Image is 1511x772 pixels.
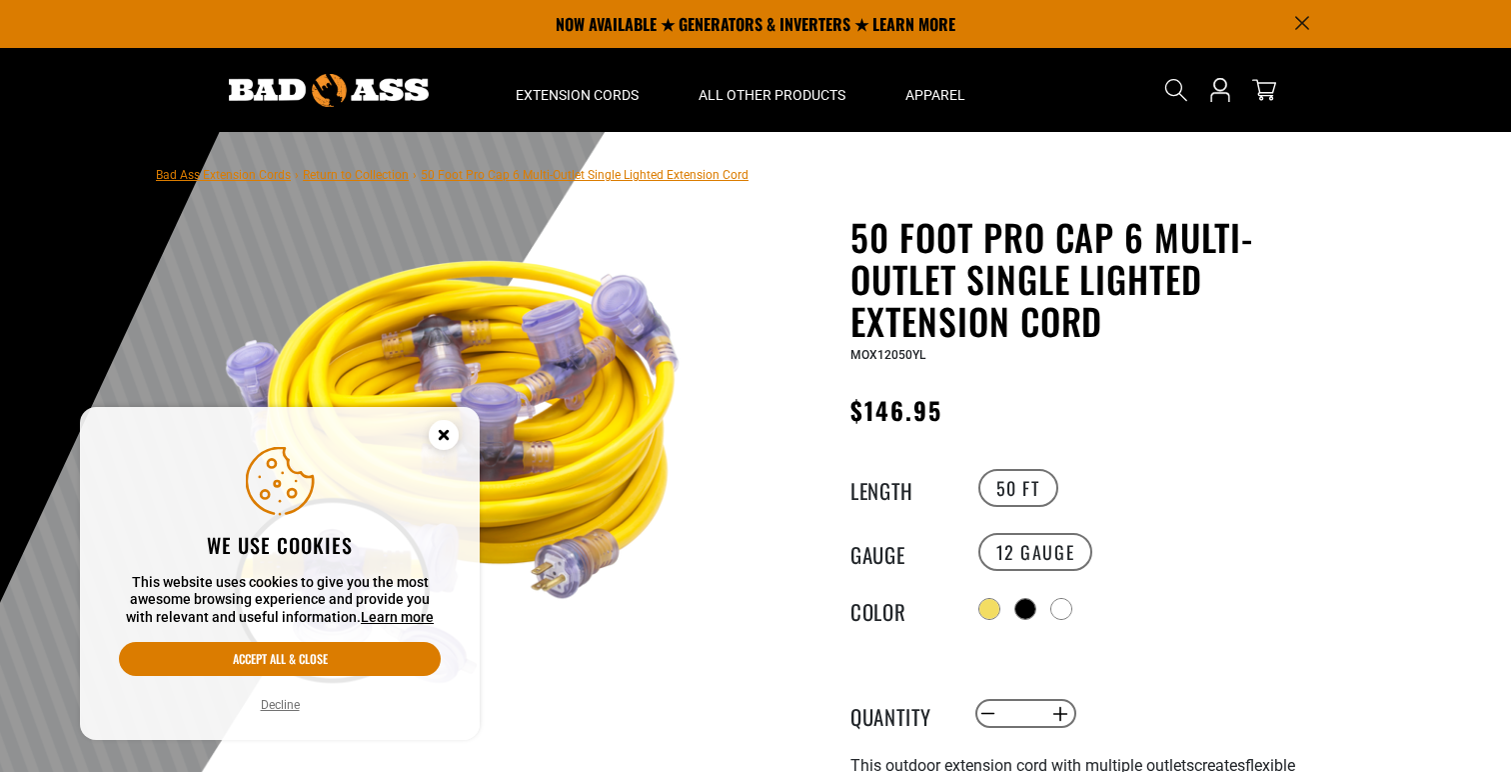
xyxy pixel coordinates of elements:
summary: Apparel [875,48,995,132]
a: Bad Ass Extension Cords [156,168,291,182]
button: Decline [255,695,306,715]
img: yellow [215,220,697,702]
span: › [413,168,417,182]
label: Quantity [850,701,950,727]
nav: breadcrumbs [156,162,749,186]
a: Learn more [361,609,434,625]
h1: 50 Foot Pro Cap 6 Multi-Outlet Single Lighted Extension Cord [850,216,1340,342]
summary: All Other Products [669,48,875,132]
img: Bad Ass Extension Cords [229,74,429,107]
p: This website uses cookies to give you the most awesome browsing experience and provide you with r... [119,574,441,627]
label: 50 FT [978,469,1058,507]
span: Extension Cords [516,86,639,104]
aside: Cookie Consent [80,407,480,741]
button: Accept all & close [119,642,441,676]
legend: Length [850,475,950,501]
legend: Gauge [850,539,950,565]
span: MOX12050YL [850,348,925,362]
span: $146.95 [850,392,943,428]
span: › [295,168,299,182]
a: Return to Collection [303,168,409,182]
summary: Search [1160,74,1192,106]
legend: Color [850,596,950,622]
span: All Other Products [699,86,845,104]
summary: Extension Cords [486,48,669,132]
label: 12 GAUGE [978,533,1093,571]
span: 50 Foot Pro Cap 6 Multi-Outlet Single Lighted Extension Cord [421,168,749,182]
span: Apparel [905,86,965,104]
h2: We use cookies [119,532,441,558]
